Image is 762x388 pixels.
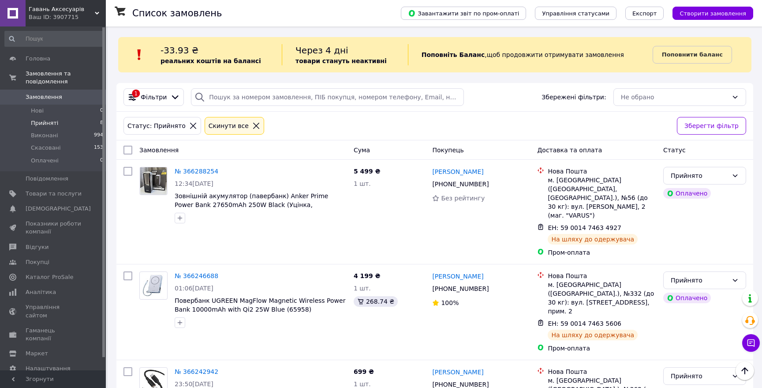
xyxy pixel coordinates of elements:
[354,368,374,375] span: 699 ₴
[548,320,621,327] span: ЕН: 59 0014 7463 5606
[31,157,59,165] span: Оплачені
[26,55,50,63] span: Головна
[175,368,218,375] a: № 366242942
[432,368,483,377] a: [PERSON_NAME]
[31,119,58,127] span: Прийняті
[295,45,348,56] span: Через 4 дні
[430,283,490,295] div: [PHONE_NUMBER]
[672,7,753,20] button: Створити замовлення
[548,344,656,353] div: Пром-оплата
[139,271,168,300] a: Фото товару
[548,271,656,280] div: Нова Пошта
[671,275,728,285] div: Прийнято
[430,178,490,190] div: [PHONE_NUMBER]
[207,121,250,131] div: Cкинути все
[535,7,616,20] button: Управління статусами
[548,176,656,220] div: м. [GEOGRAPHIC_DATA] ([GEOGRAPHIC_DATA], [GEOGRAPHIC_DATA].), №56 (до 30 кг): вул. [PERSON_NAME],...
[401,7,526,20] button: Завантажити звіт по пром-оплаті
[139,167,168,195] a: Фото товару
[632,10,657,17] span: Експорт
[548,280,656,316] div: м. [GEOGRAPHIC_DATA] ([GEOGRAPHIC_DATA].), №332 (до 30 кг): вул. [STREET_ADDRESS], прим. 2
[548,234,638,245] div: На шляху до одержувача
[175,192,328,217] a: Зовнішній акумулятор (павербанк) Anker Prime Power Bank 27650mAh 250W Black (Уцінка, вітринний зр...
[663,293,711,303] div: Оплачено
[175,297,345,313] a: Повербанк UGREEN MagFlow Magnetic Wireless Power Bank 10000mAh with Qi2 25W Blue (65958)
[548,330,638,340] div: На шляху до одержувача
[31,132,58,139] span: Виконані
[94,132,103,139] span: 994
[175,180,213,187] span: 12:34[DATE]
[671,171,728,181] div: Прийнято
[662,51,723,58] b: Поповнити баланс
[26,190,82,198] span: Товари та послуги
[354,168,381,175] span: 5 499 ₴
[354,296,398,307] div: 268.74 ₴
[100,157,103,165] span: 0
[26,350,48,358] span: Маркет
[100,119,103,127] span: 8
[161,57,261,64] b: реальних коштів на балансі
[354,285,371,292] span: 1 шт.
[26,243,49,251] span: Відгуки
[126,121,187,131] div: Статус: Прийнято
[548,167,656,176] div: Нова Пошта
[100,107,103,115] span: 0
[441,299,459,306] span: 100%
[542,10,609,17] span: Управління статусами
[31,144,61,152] span: Скасовані
[26,365,71,373] span: Налаштування
[548,248,656,257] div: Пром-оплата
[441,195,485,202] span: Без рейтингу
[663,188,711,199] div: Оплачено
[408,44,653,65] div: , щоб продовжити отримувати замовлення
[140,167,167,195] img: Фото товару
[653,46,732,64] a: Поповнити баланс
[548,224,621,231] span: ЕН: 59 0014 7463 4927
[29,5,95,13] span: Гавань Аксесуарів
[684,121,739,131] span: Зберегти фільтр
[354,180,371,187] span: 1 шт.
[175,380,213,388] span: 23:50[DATE]
[422,51,485,58] b: Поповніть Баланс
[4,31,104,47] input: Пошук
[26,303,82,319] span: Управління сайтом
[26,70,106,86] span: Замовлення та повідомлення
[161,45,198,56] span: -33.93 ₴
[432,167,483,176] a: [PERSON_NAME]
[671,371,728,381] div: Прийнято
[432,272,483,281] a: [PERSON_NAME]
[141,272,165,299] img: Фото товару
[432,147,463,154] span: Покупець
[26,273,73,281] span: Каталог ProSale
[29,13,106,21] div: Ваш ID: 3907715
[664,9,753,16] a: Створити замовлення
[354,147,370,154] span: Cума
[133,48,146,61] img: :exclamation:
[26,93,62,101] span: Замовлення
[26,205,91,213] span: [DEMOGRAPHIC_DATA]
[354,272,381,279] span: 4 199 ₴
[548,367,656,376] div: Нова Пошта
[26,258,49,266] span: Покупці
[354,380,371,388] span: 1 шт.
[175,168,218,175] a: № 366288254
[680,10,746,17] span: Створити замовлення
[94,144,103,152] span: 153
[677,117,746,135] button: Зберегти фільтр
[191,88,464,106] input: Пошук за номером замовлення, ПІБ покупця, номером телефону, Email, номером накладної
[139,147,179,154] span: Замовлення
[132,8,222,19] h1: Список замовлень
[736,362,754,380] button: Наверх
[175,285,213,292] span: 01:06[DATE]
[621,92,728,102] div: Не обрано
[141,93,167,102] span: Фільтри
[542,93,606,102] span: Збережені фільтри:
[26,288,56,296] span: Аналітика
[26,220,82,236] span: Показники роботи компанії
[26,327,82,343] span: Гаманець компанії
[537,147,602,154] span: Доставка та оплата
[26,175,68,183] span: Повідомлення
[295,57,387,64] b: товари стануть неактивні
